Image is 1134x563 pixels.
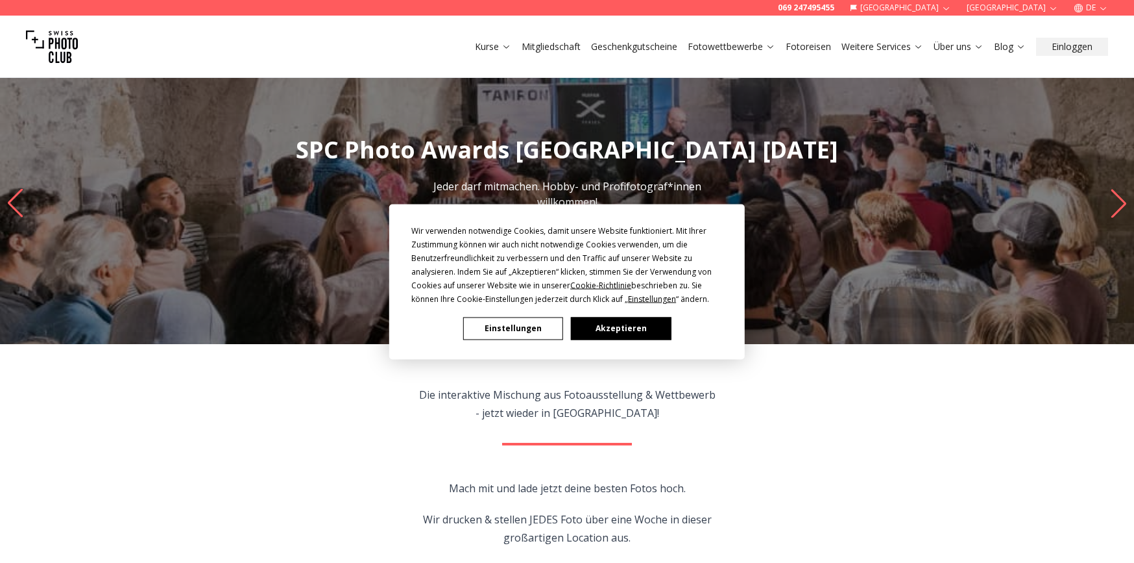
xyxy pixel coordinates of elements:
span: Einstellungen [628,293,676,304]
button: Akzeptieren [571,317,671,340]
button: Einstellungen [463,317,563,340]
div: Cookie Consent Prompt [389,204,745,359]
div: Wir verwenden notwendige Cookies, damit unsere Website funktioniert. Mit Ihrer Zustimmung können ... [411,223,723,305]
span: Cookie-Richtlinie [570,279,631,290]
